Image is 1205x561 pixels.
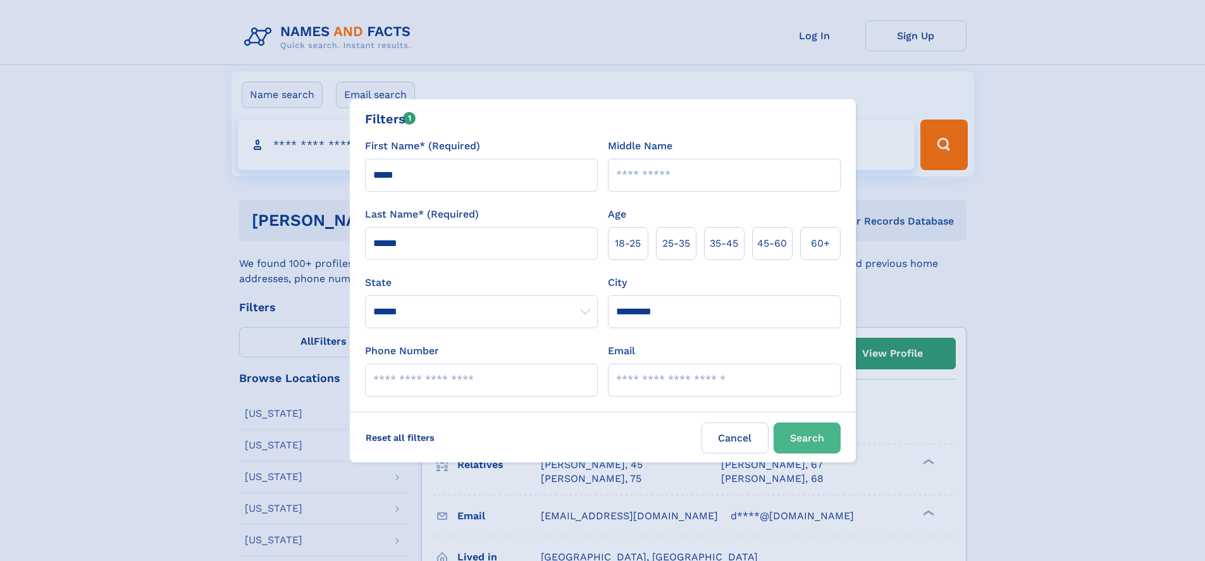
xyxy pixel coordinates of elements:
button: Search [774,422,841,453]
label: Middle Name [608,139,672,154]
span: 60+ [811,236,830,251]
div: Filters [365,109,416,128]
label: Cancel [701,422,769,453]
label: City [608,275,627,290]
span: 35‑45 [710,236,738,251]
label: Phone Number [365,343,439,359]
label: Reset all filters [357,422,443,453]
span: 25‑35 [662,236,690,251]
span: 18‑25 [615,236,641,251]
label: Email [608,343,635,359]
span: 45‑60 [757,236,787,251]
label: Last Name* (Required) [365,207,479,222]
label: Age [608,207,626,222]
label: First Name* (Required) [365,139,480,154]
label: State [365,275,598,290]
